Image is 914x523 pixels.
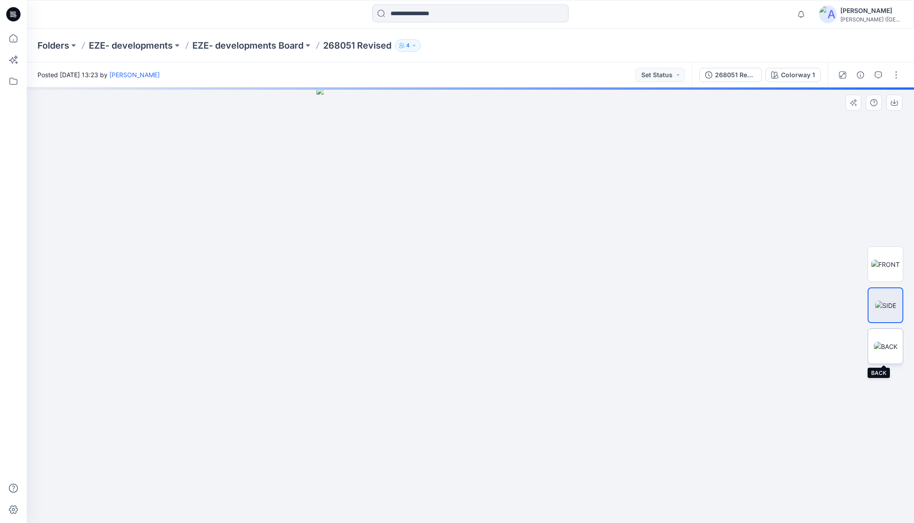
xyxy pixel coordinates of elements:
p: 4 [406,41,410,50]
div: [PERSON_NAME] [840,5,903,16]
img: avatar [819,5,837,23]
img: FRONT [871,260,900,269]
div: Colorway 1 [781,70,815,80]
p: 268051 Revised [323,39,391,52]
a: EZE- developments Board [192,39,303,52]
button: 268051 Revised [699,68,762,82]
div: [PERSON_NAME] ([GEOGRAPHIC_DATA]) Exp... [840,16,903,23]
a: Folders [37,39,69,52]
div: 268051 Revised [715,70,756,80]
button: Details [853,68,868,82]
span: Posted [DATE] 13:23 by [37,70,160,79]
a: [PERSON_NAME] [109,71,160,79]
a: EZE- developments [89,39,173,52]
button: 4 [395,39,421,52]
button: Colorway 1 [765,68,821,82]
img: eyJhbGciOiJIUzI1NiIsImtpZCI6IjAiLCJzbHQiOiJzZXMiLCJ0eXAiOiJKV1QifQ.eyJkYXRhIjp7InR5cGUiOiJzdG9yYW... [316,87,624,523]
img: SIDE [875,301,896,310]
img: BACK [874,342,897,351]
